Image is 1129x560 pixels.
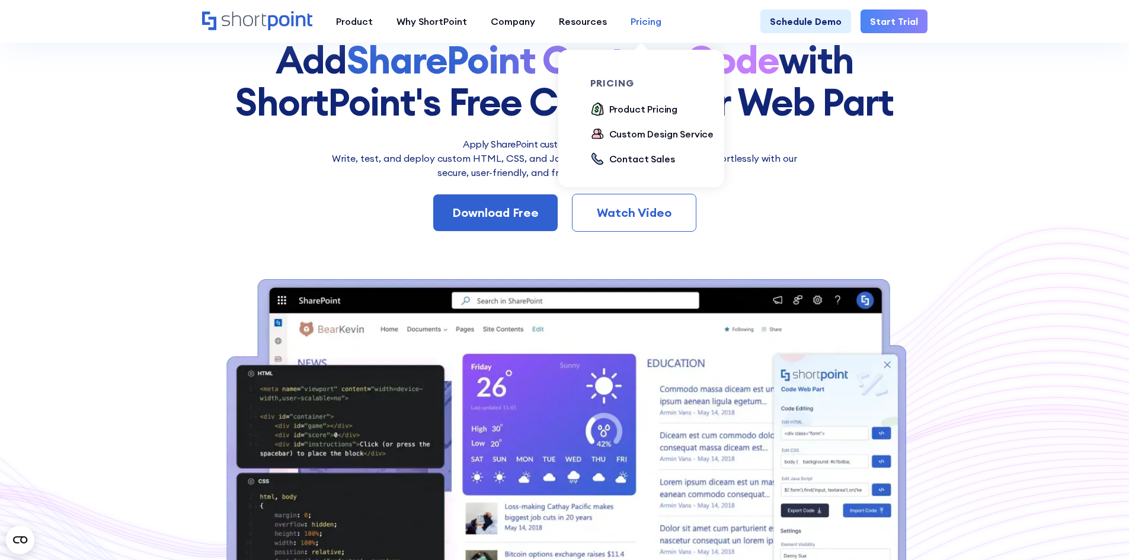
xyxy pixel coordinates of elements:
div: Product Pricing [609,102,678,116]
div: Company [491,14,535,28]
div: Resources [559,14,607,28]
a: Product Pricing [590,102,678,117]
div: Download Free [452,204,539,222]
strong: SharePoint Custom Code [347,36,779,84]
button: Open CMP widget [6,526,34,554]
iframe: Chat Widget [916,423,1129,560]
a: Contact Sales [590,152,675,167]
div: Contact Sales [609,152,675,166]
a: Custom Design Service [590,127,714,142]
a: Pricing [619,9,673,33]
h2: Apply SharePoint customizations in a few clicks! [325,137,805,151]
div: Why ShortPoint [396,14,467,28]
p: Write, test, and deploy custom HTML, CSS, and JavaScript on your intranet pages effortlessly wi﻿t... [325,151,805,180]
a: Watch Video [572,194,696,232]
a: Download Free [433,194,558,231]
div: Product [336,14,373,28]
a: Why ShortPoint [385,9,479,33]
a: Home [202,11,312,31]
div: pricing [590,78,723,88]
a: Start Trial [861,9,927,33]
a: Schedule Demo [760,9,851,33]
div: Widget de chat [916,423,1129,560]
div: Watch Video [591,204,677,222]
a: Company [479,9,547,33]
a: Resources [547,9,619,33]
div: Custom Design Service [609,127,714,141]
a: Product [324,9,385,33]
h1: Add with ShortPoint's Free Code Editor Web Part [202,39,927,123]
div: Pricing [631,14,661,28]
